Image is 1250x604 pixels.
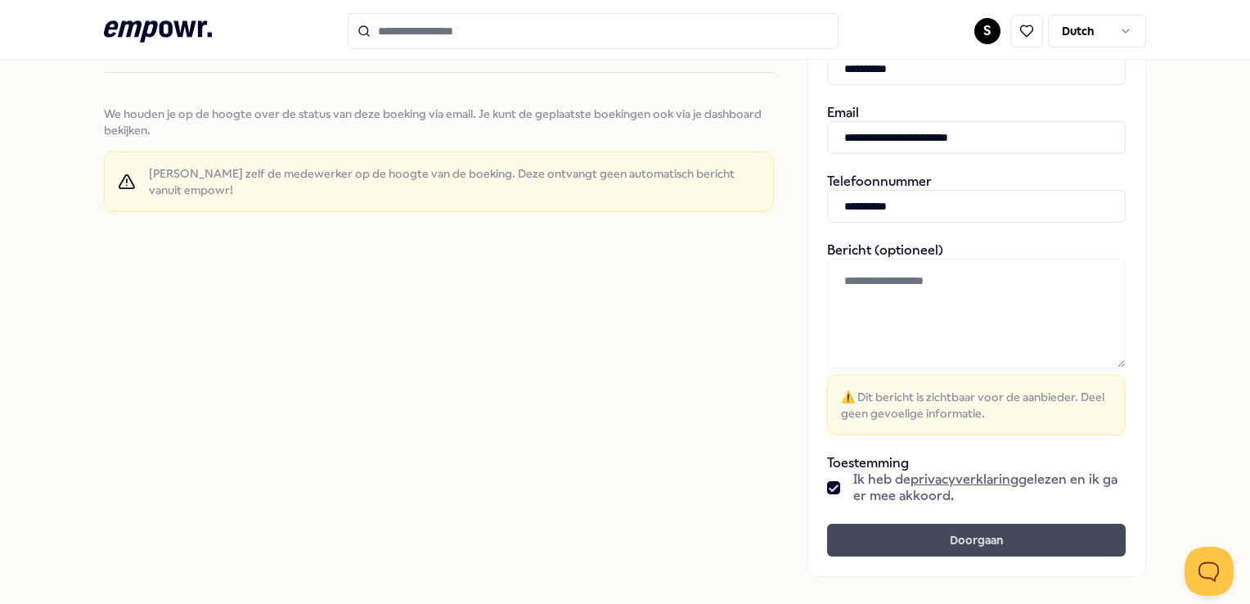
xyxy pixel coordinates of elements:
span: ⚠️ Dit bericht is zichtbaar voor de aanbieder. Deel geen gevoelige informatie. [841,389,1112,421]
input: Search for products, categories or subcategories [348,13,839,49]
span: [PERSON_NAME] zelf de medewerker op de hoogte van de boeking. Deze ontvangt geen automatisch beri... [149,165,760,198]
span: Ik heb de gelezen en ik ga er mee akkoord. [853,471,1126,504]
button: Doorgaan [827,524,1126,557]
a: privacyverklaring [911,471,1018,487]
div: Toestemming [827,455,1126,504]
div: Email [827,105,1126,154]
button: S [974,18,1000,44]
div: Bericht (optioneel) [827,242,1126,435]
div: Telefoonnummer [827,174,1126,223]
span: We houden je op de hoogte over de status van deze boeking via email. Je kunt de geplaatste boekin... [104,106,773,138]
div: Achternaam [827,36,1126,85]
iframe: Help Scout Beacon - Open [1185,547,1234,596]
